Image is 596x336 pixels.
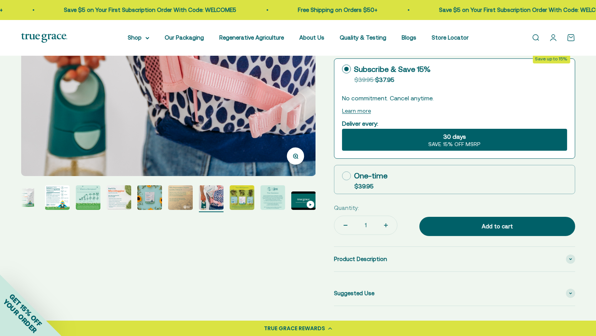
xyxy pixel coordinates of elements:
[199,185,224,212] button: Go to item 7
[230,185,254,210] img: Our microgreens are grown in American soil and freeze-dried in small batches to capture the most ...
[419,217,575,236] button: Add to cart
[45,185,70,210] img: These MicroVeggies are great for kids who need more greens in their daily diet. It's an easy way ...
[76,185,100,210] img: Microgreens are edible seedlings of vegetables & herbs. While used primarily in the restaurant in...
[62,5,234,15] p: Save $5 on Your First Subscription Order With Code: WELCOME5
[76,185,100,212] button: Go to item 3
[128,33,149,42] summary: Shop
[334,203,359,213] label: Quantity:
[137,185,162,212] button: Go to item 5
[168,185,193,212] button: Go to item 6
[219,34,284,41] a: Regenerative Agriculture
[435,222,559,231] div: Add to cart
[260,185,285,210] img: We work with Alkemist Labs, an independent, accredited botanical testing lab, to test the purity,...
[199,185,224,210] img: MicroVeggies in GK backpack Our microgreens may be tiny, but the way they’re grown makes a big di...
[14,185,39,210] img: Kids Daily Superfood for Immune Health* Easy way for kids to get more greens in their diet Regene...
[107,185,131,212] button: Go to item 4
[107,185,131,210] img: Kids Daily Superfood for Immune Health* - Regenerative Organic Certified (ROC) - Grown in nutrien...
[45,185,70,212] button: Go to item 2
[334,216,357,235] button: Decrease quantity
[8,292,43,328] span: GET 15% OFF
[165,34,204,41] a: Our Packaging
[291,191,316,212] button: Go to item 10
[230,185,254,212] button: Go to item 8
[375,216,397,235] button: Increase quantity
[402,34,416,41] a: Blogs
[299,34,324,41] a: About Us
[137,185,162,210] img: Our microgreens may be tiny, but the way they’re grown makes a big difference for the health of p...
[334,254,387,264] span: Product Description
[334,247,575,271] summary: Product Description
[340,34,386,41] a: Quality & Testing
[334,289,374,298] span: Suggested Use
[2,298,38,334] span: YOUR ORDER
[260,185,285,212] button: Go to item 9
[14,185,39,212] button: Go to item 1
[432,34,469,41] a: Store Locator
[168,185,193,210] img: Regenerative Organic Certified (ROC) agriculture produces more nutritious and abundant food while...
[295,7,375,13] a: Free Shipping on Orders $50+
[264,324,326,333] div: TRUE GRACE REWARDS
[334,281,575,306] summary: Suggested Use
